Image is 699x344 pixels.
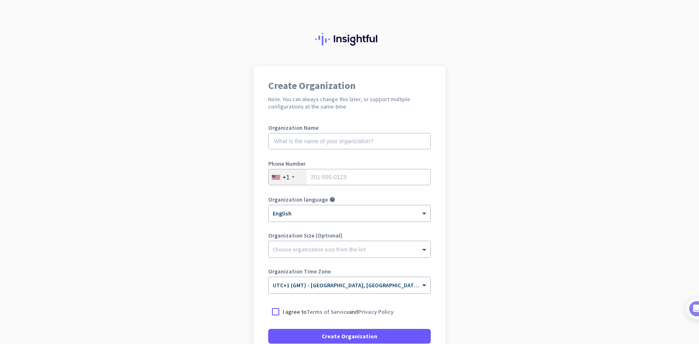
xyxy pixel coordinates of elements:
span: Create Organization [322,332,377,340]
img: Insightful [315,33,384,46]
h2: Note: You can always change this later, or support multiple configurations at the same time [268,95,431,110]
label: Organization Time Zone [268,269,431,274]
label: Phone Number [268,161,431,166]
p: I agree to and [283,308,394,316]
a: Privacy Policy [358,308,394,315]
input: What is the name of your organization? [268,133,431,149]
h1: Create Organization [268,81,431,91]
input: 201-555-0123 [268,169,431,185]
div: +1 [283,173,289,181]
label: Organization Name [268,125,431,131]
label: Organization Size (Optional) [268,233,431,238]
i: help [329,197,335,202]
button: Create Organization [268,329,431,344]
a: Terms of Service [307,308,349,315]
label: Organization language [268,197,328,202]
